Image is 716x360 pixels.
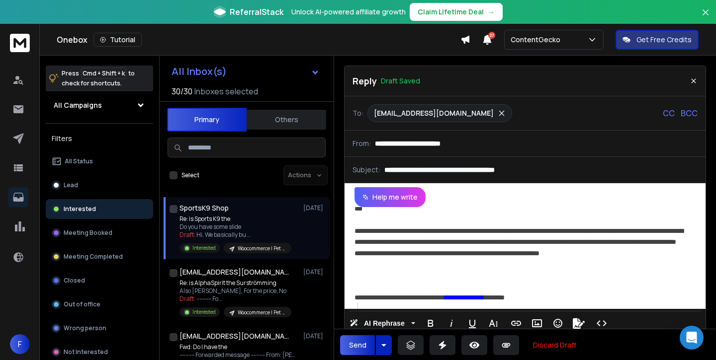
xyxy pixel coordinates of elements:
button: F [10,334,30,354]
span: Cmd + Shift + k [81,68,126,79]
p: Woocommerce | Pet Food & Supplies | [GEOGRAPHIC_DATA] | Eerik's unhinged, shorter | [DATE] [238,245,285,252]
p: Do you have some slide [179,223,291,231]
p: Interested [192,308,216,316]
button: Underline (⌘U) [463,313,482,333]
p: To: [353,108,363,118]
button: Italic (⌘I) [442,313,461,333]
button: Tutorial [93,33,142,47]
p: Closed [64,277,85,285]
p: CC [663,107,675,119]
span: Draft: [179,294,195,303]
p: [EMAIL_ADDRESS][DOMAIN_NAME] [374,108,494,118]
p: ContentGecko [511,35,564,45]
button: All Status [46,151,153,171]
button: Code View [592,313,611,333]
button: Primary [167,108,247,132]
p: Not Interested [64,348,108,356]
button: Discard Draft [525,335,585,355]
span: Draft: [179,230,195,239]
button: Out of office [46,294,153,314]
p: Fwd: Do I have the [179,343,299,351]
button: AI Rephrase [348,313,417,333]
p: All Status [65,157,93,165]
span: ReferralStack [230,6,283,18]
p: From: [353,139,371,148]
p: Meeting Booked [64,229,112,237]
button: Bold (⌘B) [421,313,440,333]
button: Lead [46,175,153,195]
p: Interested [192,244,216,252]
p: Reply [353,74,377,88]
span: AI Rephrase [362,319,407,328]
button: Others [247,109,326,131]
button: Interested [46,199,153,219]
p: [DATE] [303,204,326,212]
h1: All Campaigns [54,100,102,110]
button: Signature [569,313,588,333]
h1: [EMAIL_ADDRESS][DOMAIN_NAME] [179,331,289,341]
p: Draft Saved [381,76,420,86]
p: [DATE] [303,268,326,276]
p: Woocommerce | Pet Food & Supplies | [GEOGRAPHIC_DATA] | Eerik's unhinged, shorter | [DATE] [238,309,285,316]
button: Claim Lifetime Deal→ [410,3,503,21]
h3: Inboxes selected [194,85,258,97]
button: Insert Link (⌘K) [507,313,526,333]
button: Send [340,335,375,355]
button: Emoticons [548,313,567,333]
span: 27 [488,32,495,39]
button: Meeting Booked [46,223,153,243]
p: Lead [64,181,78,189]
p: Subject: [353,165,380,175]
div: Open Intercom Messenger [680,326,704,350]
p: Meeting Completed [64,253,123,261]
p: Wrong person [64,324,106,332]
button: More Text [484,313,503,333]
button: Meeting Completed [46,247,153,267]
button: Insert Image (⌘P) [528,313,546,333]
span: ---------- Fo ... [196,294,223,303]
p: Out of office [64,300,100,308]
p: Press to check for shortcuts. [62,69,135,88]
button: Get Free Credits [616,30,699,50]
span: Hi, We basically bu ... [196,230,251,239]
h3: Filters [46,132,153,145]
button: Wrong person [46,318,153,338]
p: Unlock AI-powered affiliate growth [291,7,406,17]
button: Closed [46,271,153,290]
p: BCC [681,107,698,119]
p: [DATE] [303,332,326,340]
p: Get Free Credits [636,35,692,45]
button: Help me write [355,187,426,207]
label: Select [181,171,199,179]
h1: [EMAIL_ADDRESS][DOMAIN_NAME] [179,267,289,277]
button: Close banner [699,6,712,30]
button: All Campaigns [46,95,153,115]
h1: SportsK9 Shop [179,203,229,213]
h1: All Inbox(s) [172,67,227,76]
p: Re: is Sports K9 the [179,215,291,223]
span: → [488,7,495,17]
span: 30 / 30 [172,85,192,97]
button: All Inbox(s) [164,62,328,81]
p: Re: is AlphaSpirit the Surströmming [179,279,291,287]
p: Interested [64,205,96,213]
div: Onebox [57,33,460,47]
p: ---------- Forwarded message --------- From: [PERSON_NAME] [179,351,299,359]
p: Also [PERSON_NAME], For the price, No [179,287,291,295]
